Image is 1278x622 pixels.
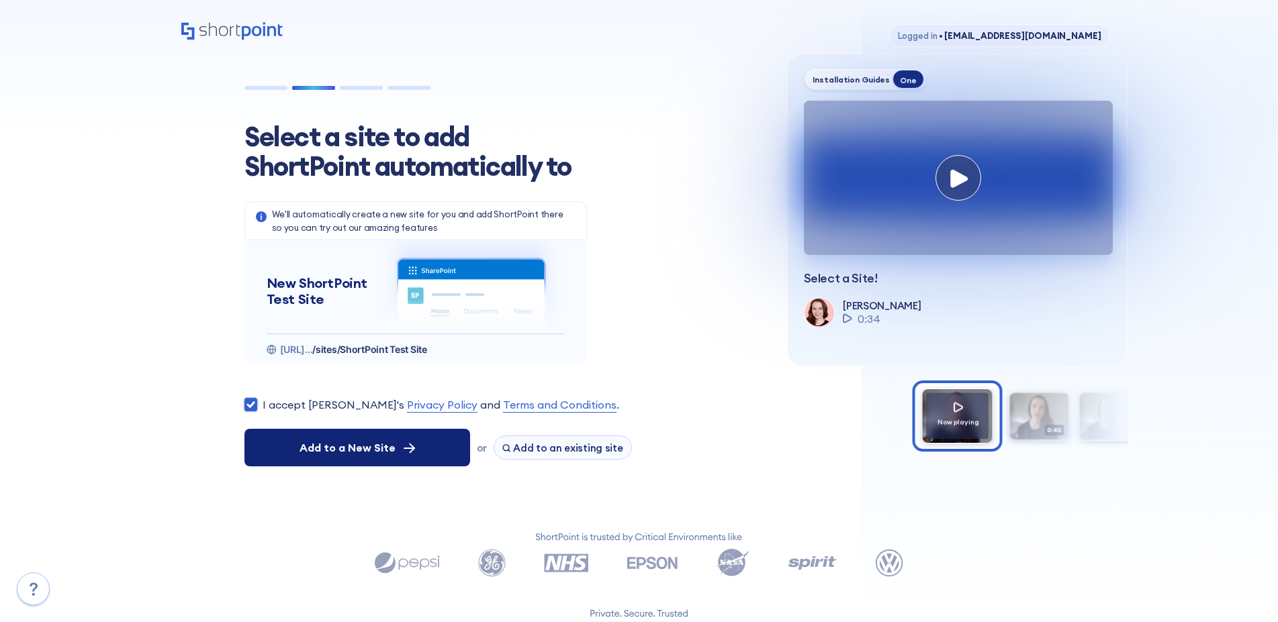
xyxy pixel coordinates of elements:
[1211,558,1278,622] iframe: Chat Widget
[272,207,576,234] p: We'll automatically create a new site for you and add ShortPoint there so you can try out our ama...
[1114,425,1134,436] span: 0:07
[300,439,396,456] span: Add to a New Site
[494,435,632,460] button: Add to an existing site
[893,70,923,89] div: One
[407,397,477,413] a: Privacy Policy
[813,74,891,85] div: Installation Guides
[267,275,378,307] h5: New ShortPoint Test Site
[244,429,470,466] button: Add to a New Site
[513,442,623,454] span: Add to an existing site
[244,122,594,181] h1: Select a site to add ShortPoint automatically to
[843,299,921,312] p: [PERSON_NAME]
[263,397,619,413] label: I accept [PERSON_NAME]'s and .
[805,298,833,326] img: shortpoint-support-team
[312,344,426,355] span: /sites/ShortPoint Test Site
[267,343,565,356] div: https://qsdavisons.sharepoint.com
[477,442,487,454] span: or
[939,30,943,41] span: •
[804,271,1111,286] p: Select a Site!
[937,30,1101,41] span: [EMAIL_ADDRESS][DOMAIN_NAME]
[858,311,880,327] span: 0:34
[898,30,938,41] span: Logged in
[280,343,427,356] p: https://qsdavisons.sharepoint.com/sites/ShortPoint_Playground
[280,344,313,355] span: [URL]...
[938,417,979,426] span: Now playing
[1044,425,1064,436] span: 0:40
[503,397,617,413] a: Terms and Conditions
